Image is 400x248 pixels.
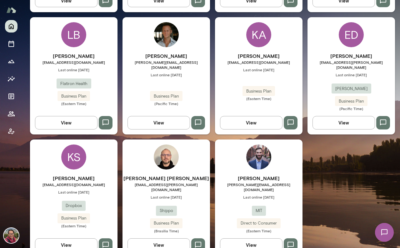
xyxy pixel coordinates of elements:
[154,144,179,170] img: Mario Dalla Valle
[122,175,210,182] h6: [PERSON_NAME] [PERSON_NAME]
[332,86,371,92] span: [PERSON_NAME]
[122,101,210,106] span: (Pacific Time)
[156,208,177,214] span: Shippo
[246,22,271,47] div: KA
[339,22,364,47] div: ED
[5,38,17,50] button: Sessions
[4,228,19,243] img: Patrick Donohue
[215,228,302,233] span: (Eastern Time)
[215,96,302,101] span: (Eastern Time)
[215,182,302,192] span: [PERSON_NAME][EMAIL_ADDRESS][DOMAIN_NAME]
[30,223,117,228] span: (Eastern Time)
[35,116,97,129] button: View
[122,195,210,200] span: Last online [DATE]
[154,22,179,47] img: Ryan Vanderbilt
[30,67,117,72] span: Last online [DATE]
[5,125,17,138] button: Client app
[215,175,302,182] h6: [PERSON_NAME]
[122,52,210,60] h6: [PERSON_NAME]
[122,72,210,77] span: Last online [DATE]
[62,203,86,209] span: Dropbox
[312,116,375,129] button: View
[246,144,271,170] img: Daniel Copeland
[5,108,17,120] button: Members
[215,195,302,200] span: Last online [DATE]
[220,116,282,129] button: View
[237,220,281,226] span: Direct to Consumer
[30,182,117,187] span: [EMAIL_ADDRESS][DOMAIN_NAME]
[30,60,117,65] span: [EMAIL_ADDRESS][DOMAIN_NAME]
[335,98,367,104] span: Business Plan
[215,67,302,72] span: Last online [DATE]
[215,60,302,65] span: [EMAIL_ADDRESS][DOMAIN_NAME]
[57,215,90,221] span: Business Plan
[61,144,86,170] div: KS
[6,4,16,16] img: Mento
[122,60,210,70] span: [PERSON_NAME][EMAIL_ADDRESS][DOMAIN_NAME]
[30,190,117,195] span: Last online [DATE]
[307,52,395,60] h6: [PERSON_NAME]
[252,208,266,214] span: MIT
[242,88,275,94] span: Business Plan
[5,20,17,33] button: Home
[150,220,182,226] span: Business Plan
[307,106,395,111] span: (Pacific Time)
[30,101,117,106] span: (Eastern Time)
[122,228,210,233] span: (Brasilia Time)
[5,55,17,68] button: Growth Plan
[5,90,17,103] button: Documents
[57,81,91,87] span: Flatiron Health
[150,93,182,99] span: Business Plan
[57,93,90,99] span: Business Plan
[307,72,395,77] span: Last online [DATE]
[122,182,210,192] span: [EMAIL_ADDRESS][PERSON_NAME][DOMAIN_NAME]
[5,73,17,85] button: Insights
[30,175,117,182] h6: [PERSON_NAME]
[307,60,395,70] span: [EMAIL_ADDRESS][PERSON_NAME][DOMAIN_NAME]
[61,22,86,47] div: LB
[215,52,302,60] h6: [PERSON_NAME]
[30,52,117,60] h6: [PERSON_NAME]
[127,116,190,129] button: View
